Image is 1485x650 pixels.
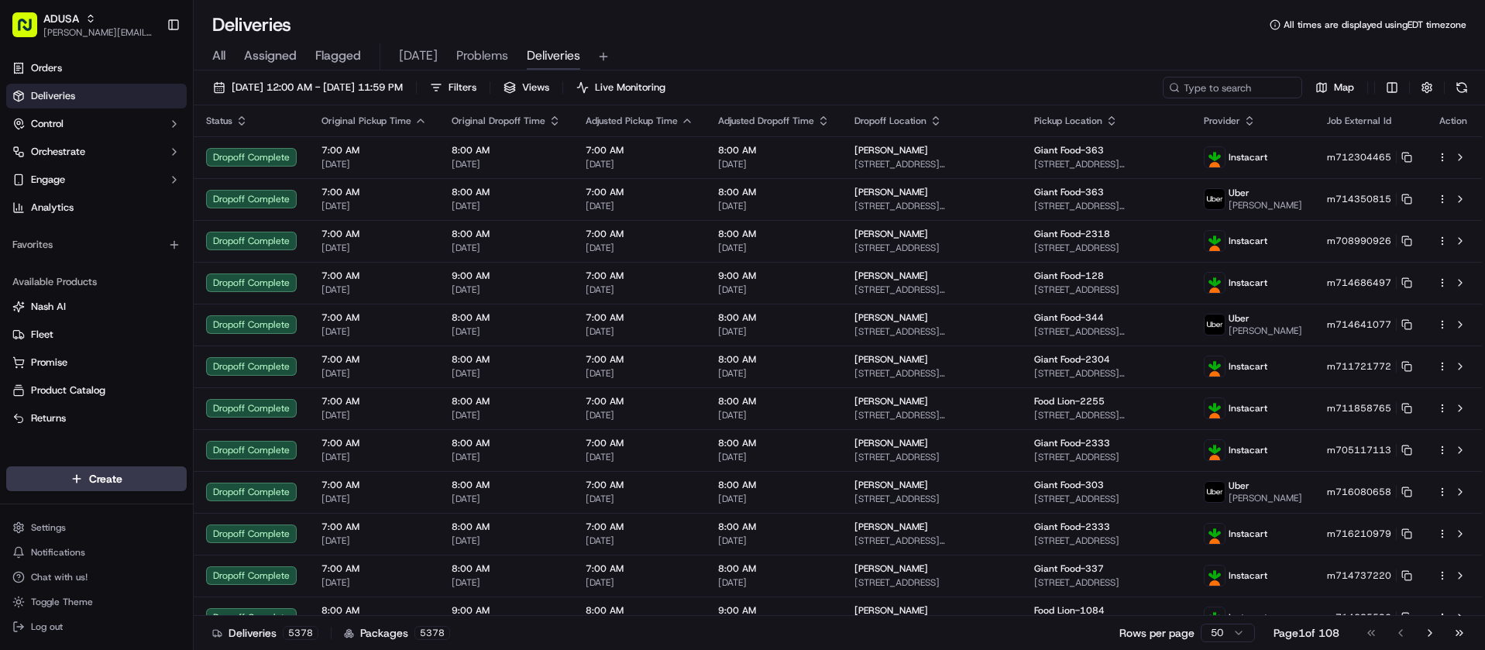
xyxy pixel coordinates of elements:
span: m711858765 [1327,402,1391,414]
span: [STREET_ADDRESS][PERSON_NAME] [854,409,1009,421]
div: Deliveries [212,625,318,641]
span: 8:00 AM [452,311,561,324]
span: [STREET_ADDRESS] [854,451,1009,463]
span: Uber [1229,480,1250,492]
img: profile_uber_ahold_partner.png [1205,482,1225,502]
span: Giant Food-337 [1034,562,1104,575]
span: 8:00 AM [718,228,830,240]
span: 7:00 AM [321,228,427,240]
button: m716210979 [1327,528,1412,540]
img: profile_instacart_ahold_partner.png [1205,273,1225,293]
span: 9:00 AM [452,270,561,282]
span: m714737220 [1327,569,1391,582]
span: 8:00 AM [718,353,830,366]
span: [DATE] [452,325,561,338]
span: Deliveries [527,46,580,65]
span: Giant Food-363 [1034,186,1104,198]
span: [DATE] [399,46,438,65]
span: [DATE] [718,158,830,170]
span: [DATE] [452,242,561,254]
button: m708990926 [1327,235,1412,247]
span: 7:00 AM [586,228,693,240]
span: [DATE] [452,284,561,296]
span: m712304465 [1327,151,1391,163]
span: m714686497 [1327,277,1391,289]
span: [DATE] [321,493,427,505]
span: [PERSON_NAME] [854,311,928,324]
span: 8:00 AM [452,479,561,491]
span: [STREET_ADDRESS] [1034,451,1179,463]
span: 7:00 AM [321,186,427,198]
button: Returns [6,406,187,431]
button: m714686497 [1327,277,1412,289]
a: Analytics [6,195,187,220]
img: profile_instacart_ahold_partner.png [1205,440,1225,460]
span: [STREET_ADDRESS] [1034,576,1179,589]
span: Giant Food-2333 [1034,521,1110,533]
span: 7:00 AM [586,311,693,324]
span: [DATE] [586,409,693,421]
span: Original Pickup Time [321,115,411,127]
span: ADUSA [43,11,79,26]
span: [DATE] [718,200,830,212]
span: Create [89,471,122,487]
span: [STREET_ADDRESS][PERSON_NAME][PERSON_NAME] [854,367,1009,380]
span: [DATE] [321,242,427,254]
span: [DATE] [586,367,693,380]
img: profile_instacart_ahold_partner.png [1205,231,1225,251]
span: m714641077 [1327,318,1391,331]
span: 7:00 AM [321,353,427,366]
span: m716210979 [1327,528,1391,540]
span: [PERSON_NAME] [854,144,928,156]
button: Notifications [6,542,187,563]
span: Views [522,81,549,95]
span: Deliveries [31,89,75,103]
span: [DATE] [452,409,561,421]
a: Deliveries [6,84,187,108]
span: [PERSON_NAME] [854,353,928,366]
span: 8:00 AM [452,186,561,198]
span: 7:00 AM [586,395,693,408]
span: Original Dropoff Time [452,115,545,127]
span: Instacart [1229,151,1267,163]
span: [DATE] [586,200,693,212]
button: m714350815 [1327,193,1412,205]
img: profile_instacart_ahold_partner.png [1205,147,1225,167]
img: profile_uber_ahold_partner.png [1205,189,1225,209]
span: [STREET_ADDRESS][PERSON_NAME] [854,158,1009,170]
img: profile_instacart_ahold_partner.png [1205,607,1225,628]
span: Food Lion-1084 [1034,604,1105,617]
span: 9:00 AM [718,604,830,617]
span: 7:00 AM [321,437,427,449]
span: [DATE] 12:00 AM - [DATE] 11:59 PM [232,81,403,95]
button: Product Catalog [6,378,187,403]
span: 7:00 AM [321,311,427,324]
span: 7:00 AM [586,144,693,156]
span: [DATE] [718,325,830,338]
span: Adjusted Dropoff Time [718,115,814,127]
span: Status [206,115,232,127]
span: Settings [31,521,66,534]
h1: Deliveries [212,12,291,37]
span: Pickup Location [1034,115,1102,127]
button: Toggle Theme [6,591,187,613]
span: 8:00 AM [718,521,830,533]
span: [DATE] [718,576,830,589]
span: [STREET_ADDRESS][PERSON_NAME] [854,284,1009,296]
span: Live Monitoring [595,81,665,95]
span: [DATE] [452,158,561,170]
div: Available Products [6,270,187,294]
span: Filters [449,81,476,95]
span: [STREET_ADDRESS][PERSON_NAME] [1034,158,1179,170]
span: [PERSON_NAME] [854,604,928,617]
button: m711721772 [1327,360,1412,373]
span: Giant Food-128 [1034,270,1104,282]
span: [DATE] [586,535,693,547]
span: 8:00 AM [452,395,561,408]
span: [DATE] [452,451,561,463]
span: Control [31,117,64,131]
p: Rows per page [1119,625,1195,641]
span: Instacart [1229,235,1267,247]
div: Favorites [6,232,187,257]
button: Control [6,112,187,136]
